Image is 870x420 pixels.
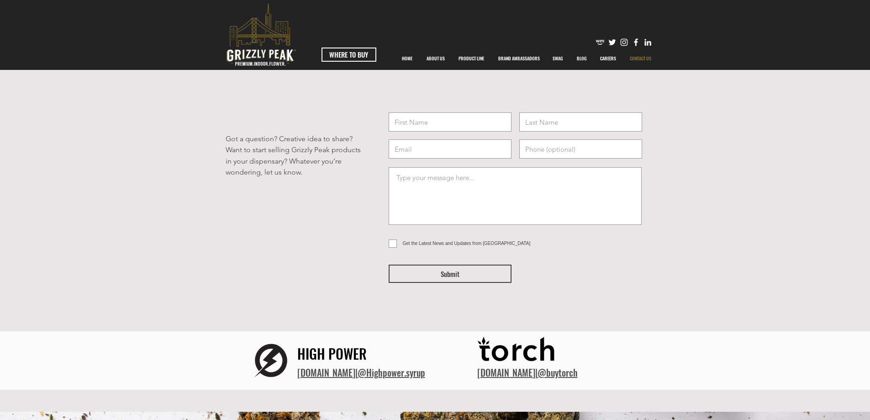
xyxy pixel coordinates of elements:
p: PRODUCT LINE [454,47,489,70]
img: Twitter [607,37,617,47]
span: Got a question? Creative idea to share? [226,134,353,143]
p: CAREERS [596,47,621,70]
img: weedmaps [596,37,605,47]
input: Last Name [519,112,642,132]
input: First Name [389,112,511,132]
a: CONTACT US [623,47,659,70]
a: PRODUCT LINE [452,47,491,70]
span: Get the Latest News and Updates from [GEOGRAPHIC_DATA] [403,241,531,246]
p: ABOUT US [422,47,449,70]
img: Instagram [619,37,629,47]
p: SWAG [548,47,568,70]
a: CAREERS [593,47,623,70]
span: | [477,366,578,379]
a: SWAG [546,47,570,70]
a: WHERE TO BUY [322,48,376,62]
a: [DOMAIN_NAME] [477,366,535,379]
a: ​[DOMAIN_NAME] [297,366,355,379]
p: HOME [397,47,417,70]
nav: Site [395,47,659,70]
img: Facebook [631,37,641,47]
input: Phone (optional) [519,139,642,159]
span: | [297,366,425,379]
a: @buytorch [538,366,578,379]
span: Want to start selling Grizzly Peak products in your dispensary? Whatever you’re wondering, let us... [226,145,361,176]
ul: Social Bar [596,37,653,47]
div: BRAND AMBASSADORS [491,47,546,70]
img: logo hp.png [244,334,297,387]
a: BLOG [570,47,593,70]
button: Submit [389,265,511,283]
p: CONTACT US [625,47,656,70]
span: HIGH POWER [297,343,367,364]
a: HOME [395,47,420,70]
p: BLOG [572,47,591,70]
img: Likedin [643,37,653,47]
img: Torch_Logo_BLACK.png [477,334,559,368]
a: ABOUT US [420,47,452,70]
span: Submit [441,269,459,279]
p: BRAND AMBASSADORS [494,47,544,70]
a: @Highpower.syrup [358,366,425,379]
svg: premium-indoor-flower [227,3,296,66]
span: WHERE TO BUY [329,50,368,59]
input: Email [389,139,511,159]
